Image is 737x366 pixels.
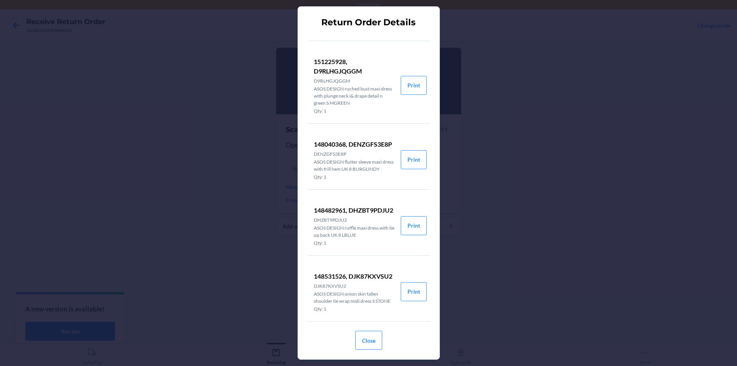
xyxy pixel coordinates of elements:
[321,16,416,29] h2: Return Order Details
[314,272,394,281] p: 148531526, DJK87KXVSU2
[314,151,394,158] p: DENZGFS3E8P
[314,174,394,181] p: Qty: 1
[314,283,394,290] p: DJK87KXVSU2
[314,240,394,247] p: Qty: 1
[314,206,394,215] p: 148482961, DHZBT9PDJU2
[401,150,427,169] button: Print
[314,108,394,115] p: Qty: 1
[401,282,427,301] button: Print
[401,76,427,95] button: Print
[314,77,394,85] p: D9RLHGJQGGM
[314,140,394,149] p: 148040368, DENZGFS3E8P
[314,225,394,239] p: ASOS DESIGN ruffle maxi dress with tie up back UK 8 LBLUE
[314,85,394,107] p: ASOS DESIGN ruched bust maxi dress with plunge neck i& drape detail n green S MGREEN
[314,217,394,224] p: DHZBT9PDJU2
[401,216,427,235] button: Print
[314,306,394,313] p: Qty: 1
[355,331,382,350] button: Close
[314,57,394,76] p: 151225928, D9RLHGJQGGM
[314,291,394,305] p: ASOS DESIGN onion skin fallen shoulder tie wrap midi dress S STONE
[314,158,394,173] p: ASOS DESIGN flutter sleeve maxi dress with frill hem UK 8 BURGUNDY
